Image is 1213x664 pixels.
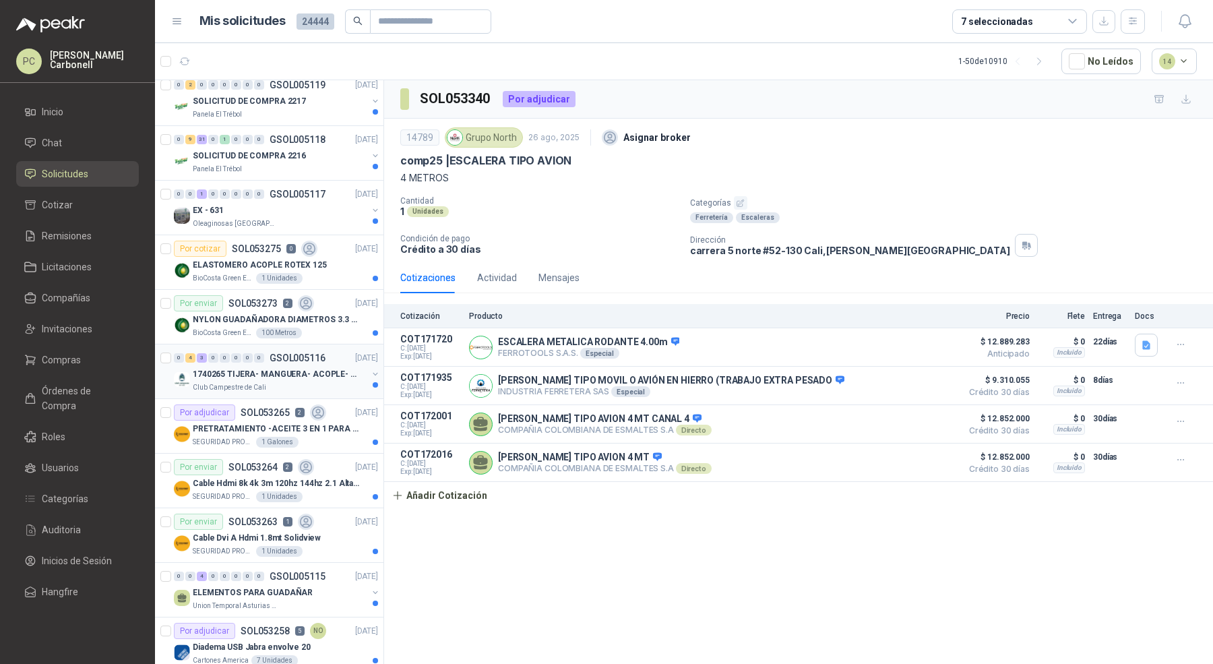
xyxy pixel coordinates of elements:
[400,129,439,146] div: 14789
[16,99,139,125] a: Inicio
[174,350,381,393] a: 0 4 3 0 0 0 0 0 GSOL005116[DATE] Company Logo1740265 TIJERA- MANGUERA- ACOPLE- SURTIDORESClub Cam...
[676,463,712,474] div: Directo
[174,568,381,611] a: 0 0 4 0 0 0 0 0 GSOL005115[DATE] ELEMENTOS PARA GUADAÑARUnion Temporal Asturias Hogares Felices
[270,353,325,363] p: GSOL005116
[174,623,235,639] div: Por adjudicar
[962,427,1030,435] span: Crédito 30 días
[174,98,190,115] img: Company Logo
[962,350,1030,358] span: Anticipado
[498,386,844,397] p: INDUSTRIA FERRETERA SAS
[193,368,361,381] p: 1740265 TIJERA- MANGUERA- ACOPLE- SURTIDORES
[1038,372,1085,388] p: $ 0
[355,79,378,92] p: [DATE]
[962,334,1030,350] span: $ 12.889.283
[193,313,361,326] p: NYLON GUADAÑADORA DIAMETROS 3.3 mm
[355,625,378,638] p: [DATE]
[220,189,230,199] div: 0
[1093,449,1127,465] p: 30 días
[384,482,495,509] button: Añadir Cotización
[208,135,218,144] div: 0
[193,328,253,338] p: BioCosta Green Energy S.A.S
[42,491,88,506] span: Categorías
[690,245,1010,256] p: carrera 5 norte #52-130 Cali , [PERSON_NAME][GEOGRAPHIC_DATA]
[174,131,381,175] a: 0 9 31 0 1 0 0 0 GSOL005118[DATE] Company LogoSOLICITUD DE COMPRA 2216Panela El Trébol
[42,522,81,537] span: Auditoria
[400,372,461,383] p: COT171935
[1093,372,1127,388] p: 8 días
[42,229,92,243] span: Remisiones
[16,424,139,450] a: Roles
[174,295,223,311] div: Por enviar
[297,13,334,30] span: 24444
[400,468,461,476] span: Exp: [DATE]
[197,189,207,199] div: 1
[193,437,253,448] p: SEGURIDAD PROVISER LTDA
[193,150,306,162] p: SOLICITUD DE COMPRA 2216
[1053,347,1085,358] div: Incluido
[538,270,580,285] div: Mensajes
[498,336,679,349] p: ESCALERA METALICA RODANTE 4.00m
[270,572,325,581] p: GSOL005115
[174,186,381,229] a: 0 0 1 0 0 0 0 0 GSOL005117[DATE] Company LogoEX - 631Oleaginosas [GEOGRAPHIC_DATA][PERSON_NAME]
[220,135,230,144] div: 1
[231,353,241,363] div: 0
[400,429,461,437] span: Exp: [DATE]
[174,514,223,530] div: Por enviar
[286,244,296,253] p: 0
[16,455,139,481] a: Usuarios
[1053,386,1085,396] div: Incluido
[197,353,207,363] div: 3
[676,425,712,435] div: Directo
[690,235,1010,245] p: Dirección
[185,135,195,144] div: 9
[42,167,88,181] span: Solicitudes
[42,553,112,568] span: Inicios de Sesión
[254,135,264,144] div: 0
[1038,411,1085,427] p: $ 0
[193,259,327,272] p: ELASTOMERO ACOPLE ROTEX 125
[1061,49,1141,74] button: No Leídos
[232,244,281,253] p: SOL053275
[193,641,311,654] p: Diadema USB Jabra envolve 20
[243,135,253,144] div: 0
[498,413,712,425] p: [PERSON_NAME] TIPO AVION 4 MT CANAL 4
[528,131,580,144] p: 26 ago, 2025
[16,16,85,32] img: Logo peakr
[199,11,286,31] h1: Mis solicitudes
[174,481,190,497] img: Company Logo
[193,423,361,435] p: PRETRATAMIENTO -ACEITE 3 EN 1 PARA ARMAMENTO
[228,462,278,472] p: SOL053264
[231,572,241,581] div: 0
[1093,334,1127,350] p: 22 días
[498,348,679,359] p: FERROTOOLS S.A.S.
[16,192,139,218] a: Cotizar
[256,273,303,284] div: 1 Unidades
[310,623,326,639] div: NO
[254,572,264,581] div: 0
[400,344,461,353] span: C: [DATE]
[400,383,461,391] span: C: [DATE]
[155,454,383,508] a: Por enviarSOL0532642[DATE] Company LogoCable Hdmi 8k 4k 3m 120hz 144hz 2.1 Alta VelocidadSEGURIDA...
[407,206,449,217] div: Unidades
[174,262,190,278] img: Company Logo
[355,297,378,310] p: [DATE]
[256,546,303,557] div: 1 Unidades
[185,353,195,363] div: 4
[447,130,462,145] img: Company Logo
[185,80,195,90] div: 2
[1152,49,1198,74] button: 14
[1135,311,1162,321] p: Docs
[174,404,235,421] div: Por adjudicar
[1053,462,1085,473] div: Incluido
[498,452,712,464] p: [PERSON_NAME] TIPO AVION 4 MT
[16,285,139,311] a: Compañías
[42,384,126,413] span: Órdenes de Compra
[16,486,139,512] a: Categorías
[400,234,679,243] p: Condición de pago
[174,135,184,144] div: 0
[623,130,691,145] p: Asignar broker
[962,449,1030,465] span: $ 12.852.000
[400,334,461,344] p: COT171720
[1093,411,1127,427] p: 30 días
[498,463,712,474] p: COMPAÑIA COLOMBIANA DE ESMALTES S.A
